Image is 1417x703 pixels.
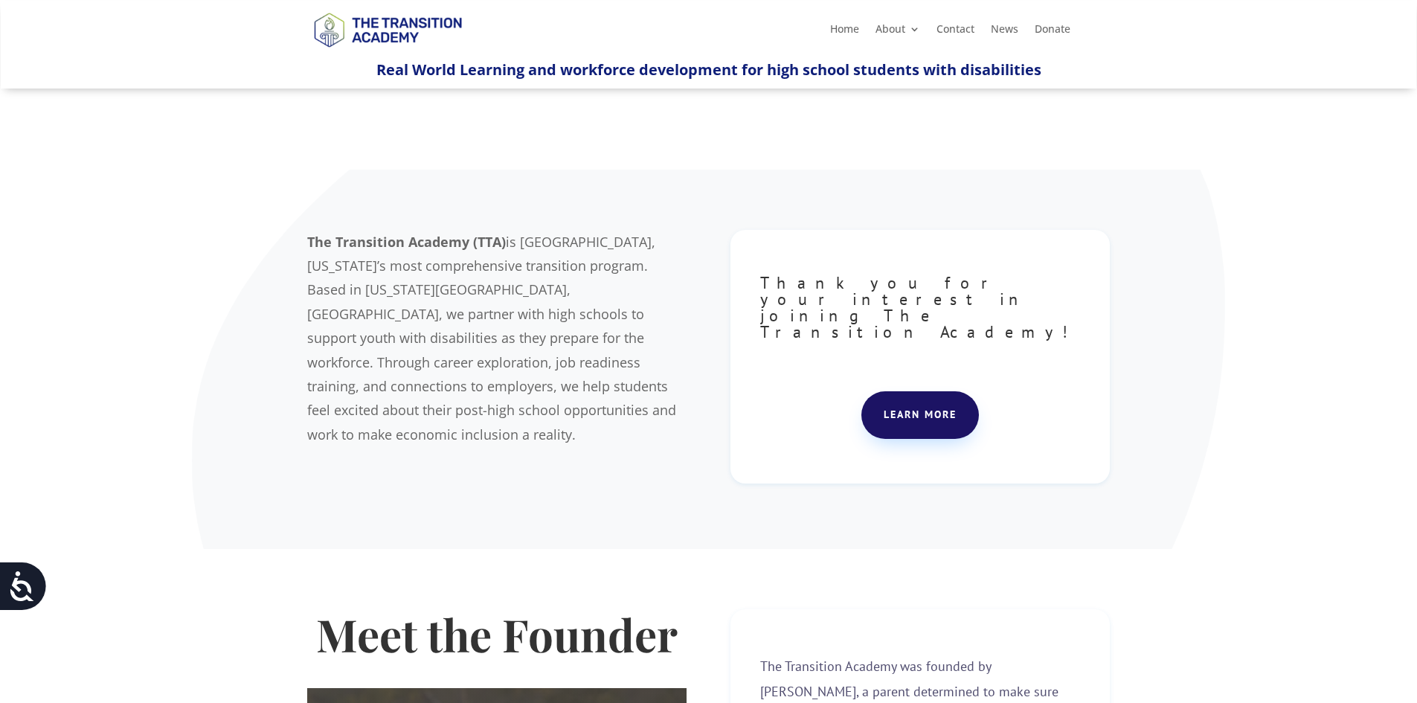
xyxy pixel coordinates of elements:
img: TTA Brand_TTA Primary Logo_Horizontal_Light BG [307,3,468,56]
span: Real World Learning and workforce development for high school students with disabilities [376,60,1041,80]
span: is [GEOGRAPHIC_DATA], [US_STATE]’s most comprehensive transition program. Based in [US_STATE][GEO... [307,233,676,443]
a: News [991,24,1018,40]
a: Learn more [861,391,979,439]
a: Home [830,24,859,40]
a: Contact [936,24,974,40]
strong: Meet the Founder [316,604,678,664]
a: Logo-Noticias [307,45,468,59]
a: Donate [1035,24,1070,40]
span: Thank you for your interest in joining The Transition Academy! [760,272,1079,342]
b: The Transition Academy (TTA) [307,233,506,251]
a: About [875,24,920,40]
